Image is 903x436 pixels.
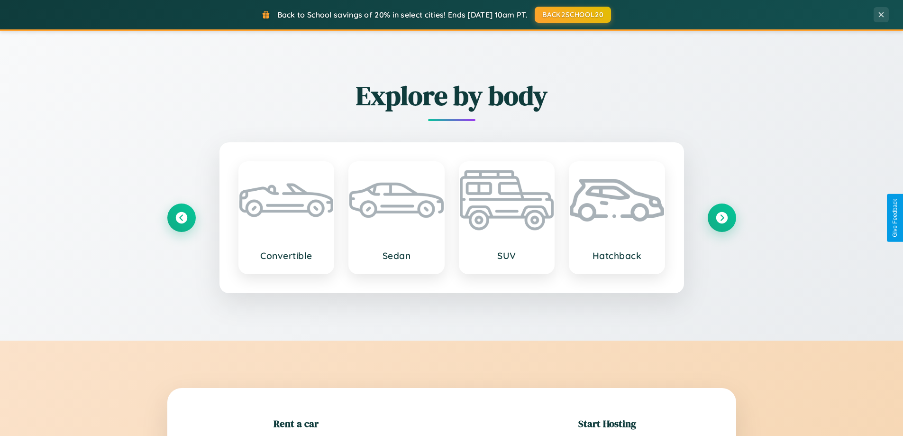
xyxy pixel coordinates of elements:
h3: Hatchback [579,250,655,261]
button: BACK2SCHOOL20 [535,7,611,23]
h3: Sedan [359,250,434,261]
h3: Convertible [249,250,324,261]
h2: Explore by body [167,77,736,114]
h2: Start Hosting [578,417,636,430]
h2: Rent a car [274,417,319,430]
span: Back to School savings of 20% in select cities! Ends [DATE] 10am PT. [277,10,528,19]
h3: SUV [469,250,545,261]
div: Give Feedback [892,199,898,237]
